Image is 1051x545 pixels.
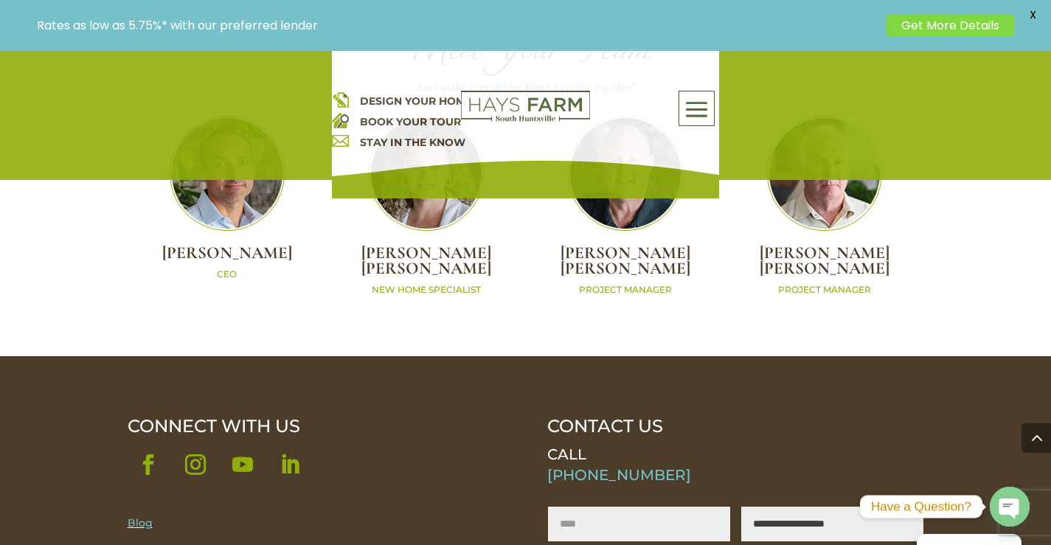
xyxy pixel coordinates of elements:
[327,246,526,283] h2: [PERSON_NAME] [PERSON_NAME]
[461,91,590,122] img: Logo
[128,444,169,485] a: Follow on Facebook
[269,444,311,485] a: Follow on LinkedIn
[461,111,590,125] a: hays farm homes huntsville development
[360,136,465,149] a: STAY IN THE KNOW
[547,445,586,463] span: CALL
[128,416,504,437] div: CONNECT WITH US
[547,416,923,437] p: CONTACT US
[725,284,924,296] p: PROJECT MANAGER
[327,284,526,296] p: NEW HOME SPECIALIST
[128,268,327,281] p: CEO
[526,246,725,283] h2: [PERSON_NAME] [PERSON_NAME]
[332,91,349,108] img: design your home
[128,246,327,268] h2: [PERSON_NAME]
[526,284,725,296] p: PROJECT MANAGER
[360,115,461,128] a: BOOK YOUR TOUR
[37,18,879,32] p: Rates as low as 5.75%* with our preferred lender
[222,444,263,485] a: Follow on Youtube
[175,444,216,485] a: Follow on Instagram
[332,111,349,128] img: book your home tour
[128,516,153,530] a: Blog
[360,94,472,108] a: DESIGN YOUR HOME
[1021,4,1044,26] span: X
[725,246,924,283] h2: [PERSON_NAME] [PERSON_NAME]
[887,15,1014,36] a: Get More Details
[547,466,691,484] a: [PHONE_NUMBER]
